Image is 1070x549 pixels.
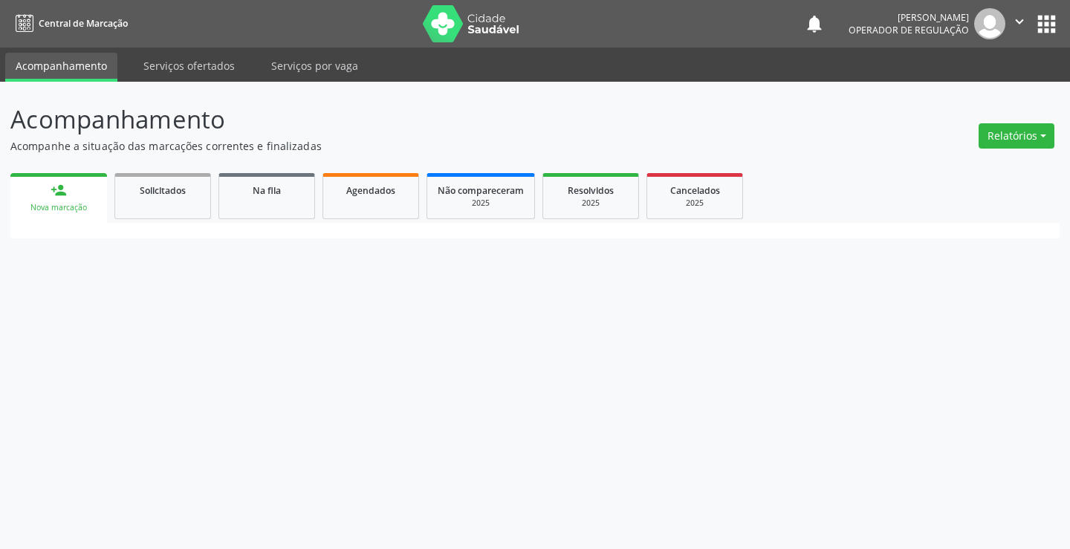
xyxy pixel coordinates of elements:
div: 2025 [554,198,628,209]
img: img [974,8,1005,39]
i:  [1011,13,1028,30]
span: Central de Marcação [39,17,128,30]
div: [PERSON_NAME] [849,11,969,24]
button: notifications [804,13,825,34]
span: Não compareceram [438,184,524,197]
a: Serviços por vaga [261,53,369,79]
button: Relatórios [979,123,1054,149]
span: Resolvidos [568,184,614,197]
p: Acompanhe a situação das marcações correntes e finalizadas [10,138,745,154]
a: Acompanhamento [5,53,117,82]
a: Serviços ofertados [133,53,245,79]
span: Agendados [346,184,395,197]
span: Na fila [253,184,281,197]
p: Acompanhamento [10,101,745,138]
button: apps [1034,11,1060,37]
button:  [1005,8,1034,39]
div: person_add [51,182,67,198]
a: Central de Marcação [10,11,128,36]
span: Operador de regulação [849,24,969,36]
span: Solicitados [140,184,186,197]
div: 2025 [438,198,524,209]
div: 2025 [658,198,732,209]
span: Cancelados [670,184,720,197]
div: Nova marcação [21,202,97,213]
